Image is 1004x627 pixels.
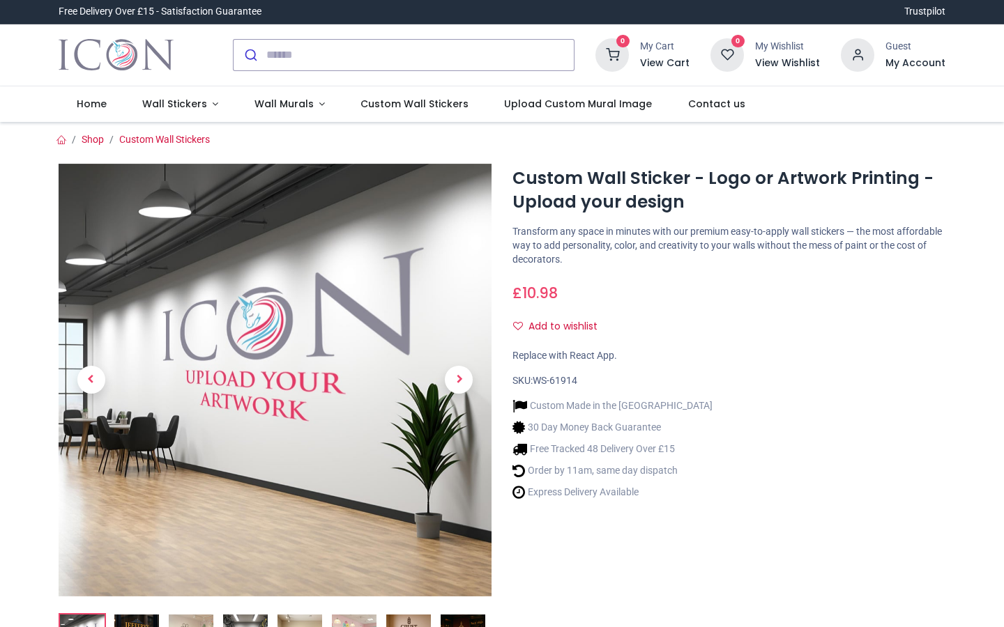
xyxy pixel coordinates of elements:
sup: 0 [731,35,745,48]
button: Add to wishlistAdd to wishlist [512,315,609,339]
i: Add to wishlist [513,321,523,331]
a: 0 [710,48,744,59]
a: Wall Murals [236,86,343,123]
a: My Account [885,56,945,70]
span: £ [512,283,558,303]
div: SKU: [512,374,945,388]
a: View Cart [640,56,690,70]
li: Express Delivery Available [512,485,713,500]
a: View Wishlist [755,56,820,70]
div: Replace with React App. [512,349,945,363]
span: Custom Wall Stickers [360,97,469,111]
li: Custom Made in the [GEOGRAPHIC_DATA] [512,398,713,413]
span: Wall Stickers [142,97,207,111]
a: Custom Wall Stickers [119,134,210,145]
span: Previous [77,366,105,394]
span: WS-61914 [533,375,577,386]
img: Custom Wall Sticker - Logo or Artwork Printing - Upload your design [59,164,492,596]
h1: Custom Wall Sticker - Logo or Artwork Printing - Upload your design [512,167,945,215]
span: Home [77,97,107,111]
li: Order by 11am, same day dispatch [512,463,713,478]
a: 0 [595,48,629,59]
div: Free Delivery Over £15 - Satisfaction Guarantee [59,5,261,19]
a: Trustpilot [904,5,945,19]
button: Submit [234,40,266,70]
span: 10.98 [522,283,558,303]
img: Icon Wall Stickers [59,36,174,75]
span: Upload Custom Mural Image [504,97,652,111]
span: Wall Murals [254,97,314,111]
div: My Cart [640,40,690,54]
p: Transform any space in minutes with our premium easy-to-apply wall stickers — the most affordable... [512,225,945,266]
div: My Wishlist [755,40,820,54]
a: Logo of Icon Wall Stickers [59,36,174,75]
a: Next [427,229,492,532]
span: Next [445,366,473,394]
a: Shop [82,134,104,145]
div: Guest [885,40,945,54]
a: Previous [59,229,123,532]
li: Free Tracked 48 Delivery Over £15 [512,442,713,456]
sup: 0 [616,35,630,48]
a: Wall Stickers [124,86,236,123]
span: Contact us [688,97,745,111]
li: 30 Day Money Back Guarantee [512,420,713,435]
